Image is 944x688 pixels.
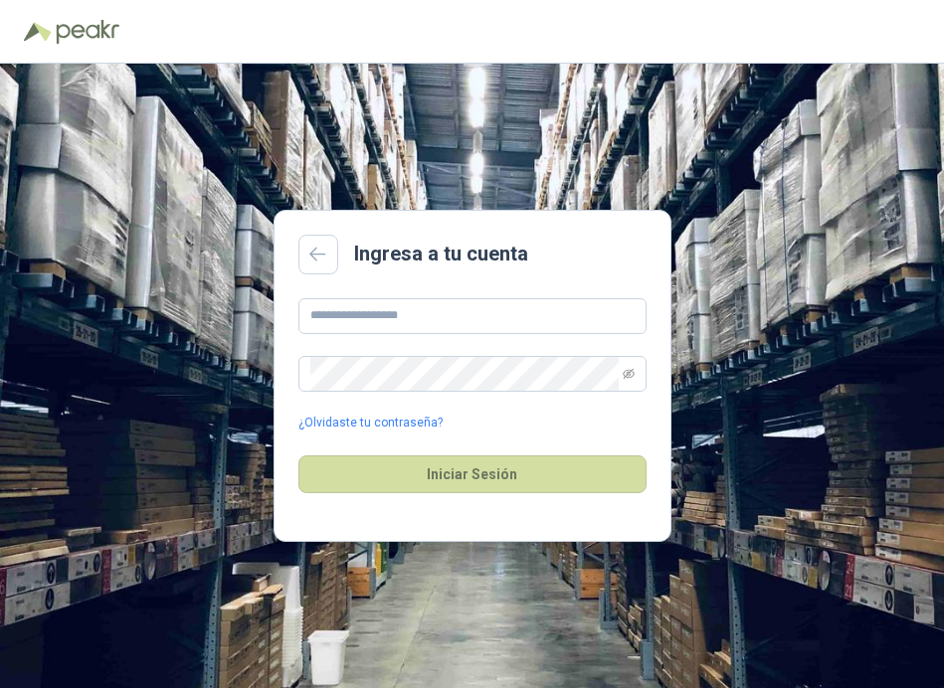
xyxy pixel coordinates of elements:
[56,20,119,44] img: Peakr
[298,455,647,493] button: Iniciar Sesión
[298,414,443,432] a: ¿Olvidaste tu contraseña?
[354,239,528,269] h2: Ingresa a tu cuenta
[623,368,635,380] span: eye-invisible
[24,22,52,42] img: Logo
